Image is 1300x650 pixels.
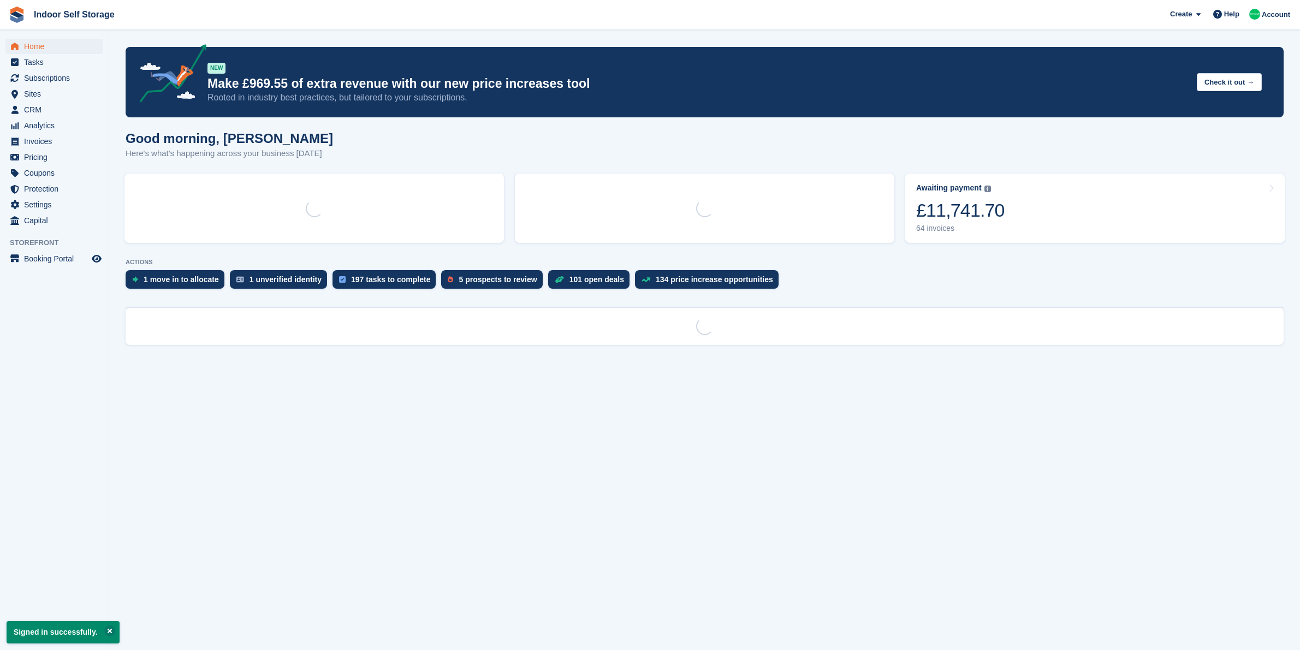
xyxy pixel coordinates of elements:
[24,213,90,228] span: Capital
[916,199,1005,222] div: £11,741.70
[126,270,230,294] a: 1 move in to allocate
[24,102,90,117] span: CRM
[1197,73,1262,91] button: Check it out →
[5,165,103,181] a: menu
[130,44,207,106] img: price-adjustments-announcement-icon-8257ccfd72463d97f412b2fc003d46551f7dbcb40ab6d574587a9cd5c0d94...
[9,7,25,23] img: stora-icon-8386f47178a22dfd0bd8f6a31ec36ba5ce8667c1dd55bd0f319d3a0aa187defe.svg
[10,237,109,248] span: Storefront
[548,270,635,294] a: 101 open deals
[5,197,103,212] a: menu
[569,275,624,284] div: 101 open deals
[5,118,103,133] a: menu
[24,39,90,54] span: Home
[1249,9,1260,20] img: Helen Nicholls
[24,70,90,86] span: Subscriptions
[5,251,103,266] a: menu
[984,186,991,192] img: icon-info-grey-7440780725fd019a000dd9b08b2336e03edf1995a4989e88bcd33f0948082b44.svg
[7,621,120,643] p: Signed in successfully.
[5,39,103,54] a: menu
[126,131,333,146] h1: Good morning, [PERSON_NAME]
[635,270,784,294] a: 134 price increase opportunities
[24,197,90,212] span: Settings
[144,275,219,284] div: 1 move in to allocate
[90,252,103,265] a: Preview store
[230,270,333,294] a: 1 unverified identity
[905,174,1285,243] a: Awaiting payment £11,741.70 64 invoices
[29,5,119,23] a: Indoor Self Storage
[5,86,103,102] a: menu
[24,55,90,70] span: Tasks
[351,275,431,284] div: 197 tasks to complete
[459,275,537,284] div: 5 prospects to review
[24,150,90,165] span: Pricing
[916,183,982,193] div: Awaiting payment
[5,213,103,228] a: menu
[916,224,1005,233] div: 64 invoices
[339,276,346,283] img: task-75834270c22a3079a89374b754ae025e5fb1db73e45f91037f5363f120a921f8.svg
[5,134,103,149] a: menu
[126,147,333,160] p: Here's what's happening across your business [DATE]
[5,70,103,86] a: menu
[24,86,90,102] span: Sites
[250,275,322,284] div: 1 unverified identity
[555,276,564,283] img: deal-1b604bf984904fb50ccaf53a9ad4b4a5d6e5aea283cecdc64d6e3604feb123c2.svg
[656,275,773,284] div: 134 price increase opportunities
[207,92,1188,104] p: Rooted in industry best practices, but tailored to your subscriptions.
[642,277,650,282] img: price_increase_opportunities-93ffe204e8149a01c8c9dc8f82e8f89637d9d84a8eef4429ea346261dce0b2c0.svg
[448,276,453,283] img: prospect-51fa495bee0391a8d652442698ab0144808aea92771e9ea1ae160a38d050c398.svg
[126,259,1284,266] p: ACTIONS
[236,276,244,283] img: verify_identity-adf6edd0f0f0b5bbfe63781bf79b02c33cf7c696d77639b501bdc392416b5a36.svg
[5,181,103,196] a: menu
[24,165,90,181] span: Coupons
[1262,9,1290,20] span: Account
[24,181,90,196] span: Protection
[5,150,103,165] a: menu
[207,63,225,74] div: NEW
[207,76,1188,92] p: Make £969.55 of extra revenue with our new price increases tool
[5,102,103,117] a: menu
[441,270,548,294] a: 5 prospects to review
[333,270,442,294] a: 197 tasks to complete
[24,118,90,133] span: Analytics
[1170,9,1192,20] span: Create
[24,251,90,266] span: Booking Portal
[1224,9,1239,20] span: Help
[5,55,103,70] a: menu
[132,276,138,283] img: move_ins_to_allocate_icon-fdf77a2bb77ea45bf5b3d319d69a93e2d87916cf1d5bf7949dd705db3b84f3ca.svg
[24,134,90,149] span: Invoices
